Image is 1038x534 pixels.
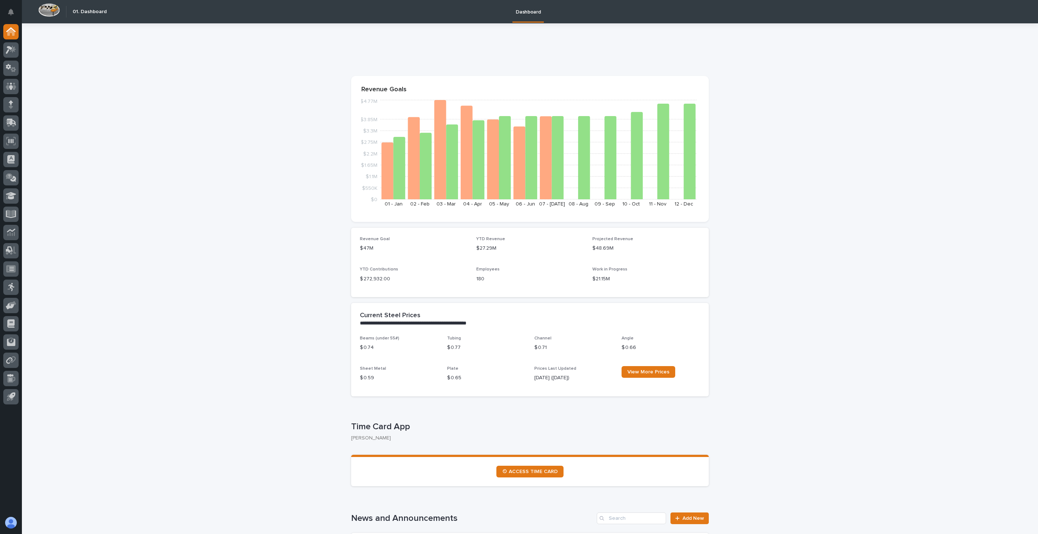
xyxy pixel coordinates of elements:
[363,128,377,134] tspan: $3.3M
[463,201,482,207] text: 04 - Apr
[597,512,666,524] input: Search
[351,422,706,432] p: Time Card App
[360,99,377,104] tspan: $4.77M
[360,344,438,351] p: $ 0.74
[476,275,584,283] p: 180
[360,117,377,122] tspan: $3.85M
[360,374,438,382] p: $ 0.59
[360,312,420,320] h2: Current Steel Prices
[447,366,458,371] span: Plate
[592,237,633,241] span: Projected Revenue
[371,197,377,202] tspan: $0
[569,201,588,207] text: 08 - Aug
[360,336,399,341] span: Beams (under 55#)
[489,201,509,207] text: 05 - May
[674,201,693,207] text: 12 - Dec
[534,374,613,382] p: [DATE] ([DATE])
[622,366,675,378] a: View More Prices
[73,9,107,15] h2: 01. Dashboard
[502,469,558,474] span: ⏲ ACCESS TIME CARD
[622,201,640,207] text: 10 - Oct
[437,201,456,207] text: 03 - Mar
[447,336,461,341] span: Tubing
[363,151,377,156] tspan: $2.2M
[360,245,468,252] p: $47M
[534,344,613,351] p: $ 0.71
[592,275,700,283] p: $21.15M
[595,201,615,207] text: 09 - Sep
[360,275,468,283] p: $ 272,932.00
[627,369,669,374] span: View More Prices
[516,201,535,207] text: 06 - Jun
[534,336,551,341] span: Channel
[447,374,526,382] p: $ 0.65
[476,267,500,272] span: Employees
[622,344,700,351] p: $ 0.66
[351,513,594,524] h1: News and Announcements
[476,245,584,252] p: $27.29M
[670,512,709,524] a: Add New
[592,267,627,272] span: Work in Progress
[476,237,505,241] span: YTD Revenue
[683,516,704,521] span: Add New
[622,336,634,341] span: Angle
[361,86,699,94] p: Revenue Goals
[539,201,565,207] text: 07 - [DATE]
[361,140,377,145] tspan: $2.75M
[361,163,377,168] tspan: $1.65M
[351,435,703,441] p: [PERSON_NAME]
[3,515,19,530] button: users-avatar
[362,185,377,191] tspan: $550K
[410,201,430,207] text: 02 - Feb
[649,201,666,207] text: 11 - Nov
[534,366,576,371] span: Prices Last Updated
[360,237,390,241] span: Revenue Goal
[592,245,700,252] p: $48.69M
[3,4,19,20] button: Notifications
[360,366,386,371] span: Sheet Metal
[366,174,377,179] tspan: $1.1M
[360,267,398,272] span: YTD Contributions
[447,344,526,351] p: $ 0.77
[9,9,19,20] div: Notifications
[38,3,60,17] img: Workspace Logo
[496,466,564,477] a: ⏲ ACCESS TIME CARD
[385,201,403,207] text: 01 - Jan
